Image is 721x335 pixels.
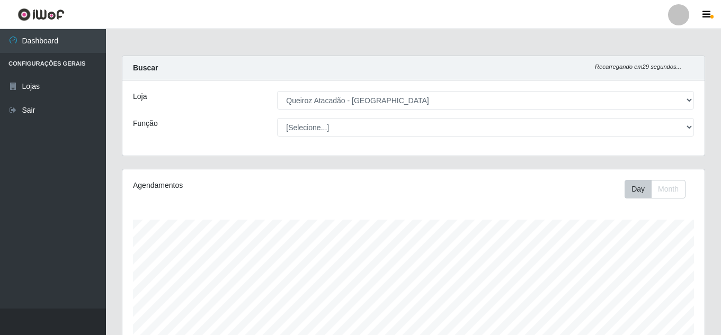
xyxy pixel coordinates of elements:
[625,180,686,198] div: First group
[133,64,158,72] strong: Buscar
[625,180,694,198] div: Toolbar with button groups
[625,180,652,198] button: Day
[133,180,358,191] div: Agendamentos
[17,8,65,21] img: CoreUI Logo
[133,118,158,129] label: Função
[133,91,147,102] label: Loja
[595,64,681,70] i: Recarregando em 29 segundos...
[651,180,686,198] button: Month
